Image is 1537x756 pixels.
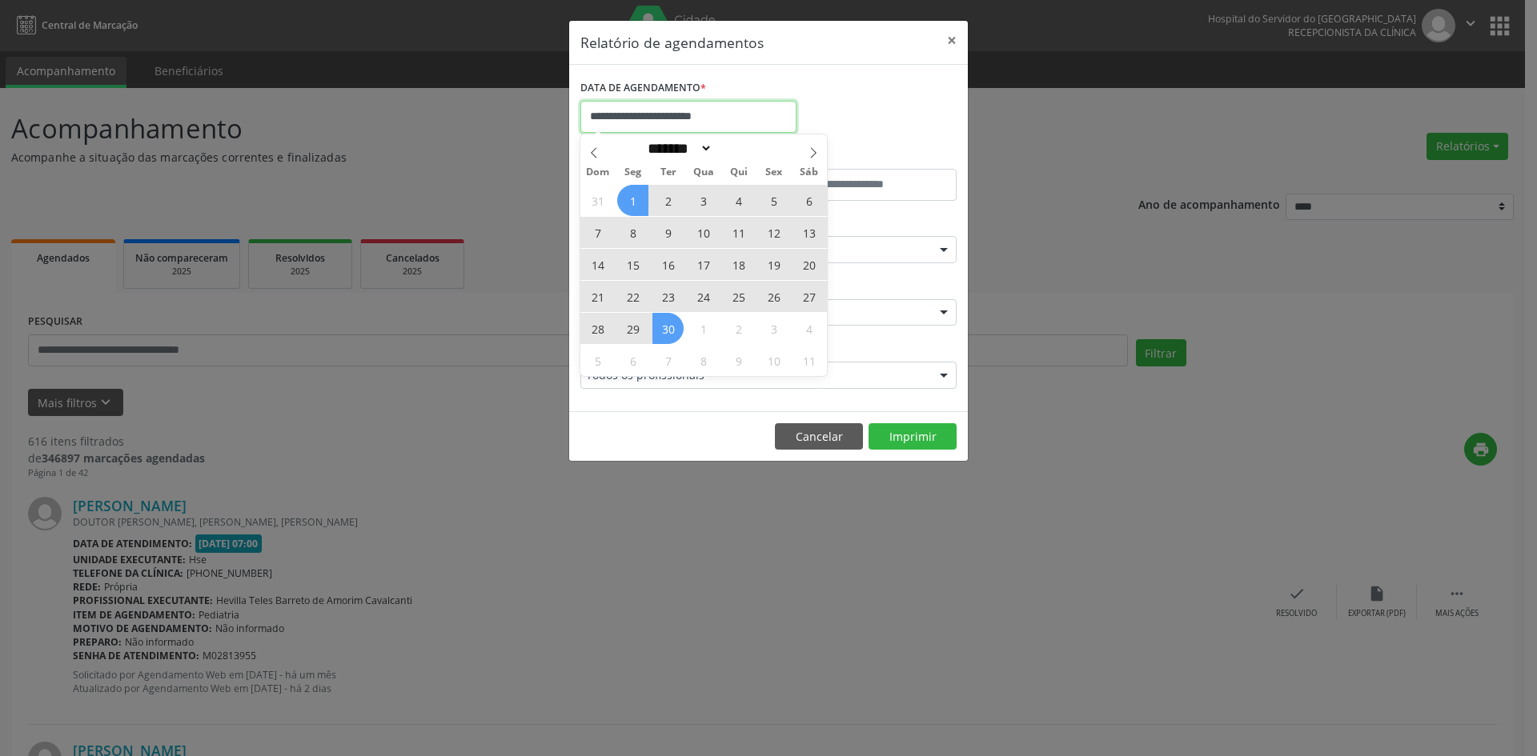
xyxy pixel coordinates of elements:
button: Imprimir [869,423,957,450]
span: Outubro 4, 2025 [793,313,825,344]
span: Setembro 22, 2025 [617,281,648,312]
span: Setembro 25, 2025 [723,281,754,312]
span: Setembro 12, 2025 [758,217,789,248]
span: Setembro 17, 2025 [688,249,719,280]
label: DATA DE AGENDAMENTO [580,76,706,101]
span: Setembro 21, 2025 [582,281,613,312]
span: Setembro 14, 2025 [582,249,613,280]
span: Setembro 10, 2025 [688,217,719,248]
span: Sáb [792,167,827,178]
span: Sex [756,167,792,178]
span: Outubro 5, 2025 [582,345,613,376]
span: Dom [580,167,616,178]
input: Year [712,140,765,157]
span: Outubro 1, 2025 [688,313,719,344]
button: Close [936,21,968,60]
span: Outubro 8, 2025 [688,345,719,376]
span: Setembro 24, 2025 [688,281,719,312]
span: Outubro 3, 2025 [758,313,789,344]
span: Outubro 11, 2025 [793,345,825,376]
span: Seg [616,167,651,178]
span: Outubro 7, 2025 [652,345,684,376]
span: Outubro 6, 2025 [617,345,648,376]
span: Setembro 15, 2025 [617,249,648,280]
span: Setembro 9, 2025 [652,217,684,248]
span: Setembro 27, 2025 [793,281,825,312]
span: Setembro 2, 2025 [652,185,684,216]
span: Setembro 13, 2025 [793,217,825,248]
span: Setembro 28, 2025 [582,313,613,344]
span: Setembro 16, 2025 [652,249,684,280]
span: Setembro 7, 2025 [582,217,613,248]
span: Qui [721,167,756,178]
span: Setembro 26, 2025 [758,281,789,312]
span: Setembro 4, 2025 [723,185,754,216]
span: Setembro 8, 2025 [617,217,648,248]
h5: Relatório de agendamentos [580,32,764,53]
span: Setembro 1, 2025 [617,185,648,216]
span: Qua [686,167,721,178]
span: Setembro 23, 2025 [652,281,684,312]
label: ATÉ [773,144,957,169]
span: Setembro 30, 2025 [652,313,684,344]
span: Setembro 29, 2025 [617,313,648,344]
span: Setembro 3, 2025 [688,185,719,216]
button: Cancelar [775,423,863,450]
span: Setembro 19, 2025 [758,249,789,280]
span: Agosto 31, 2025 [582,185,613,216]
span: Setembro 18, 2025 [723,249,754,280]
span: Outubro 10, 2025 [758,345,789,376]
select: Month [642,140,712,157]
span: Ter [651,167,686,178]
span: Setembro 11, 2025 [723,217,754,248]
span: Outubro 9, 2025 [723,345,754,376]
span: Outubro 2, 2025 [723,313,754,344]
span: Setembro 20, 2025 [793,249,825,280]
span: Setembro 6, 2025 [793,185,825,216]
span: Setembro 5, 2025 [758,185,789,216]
